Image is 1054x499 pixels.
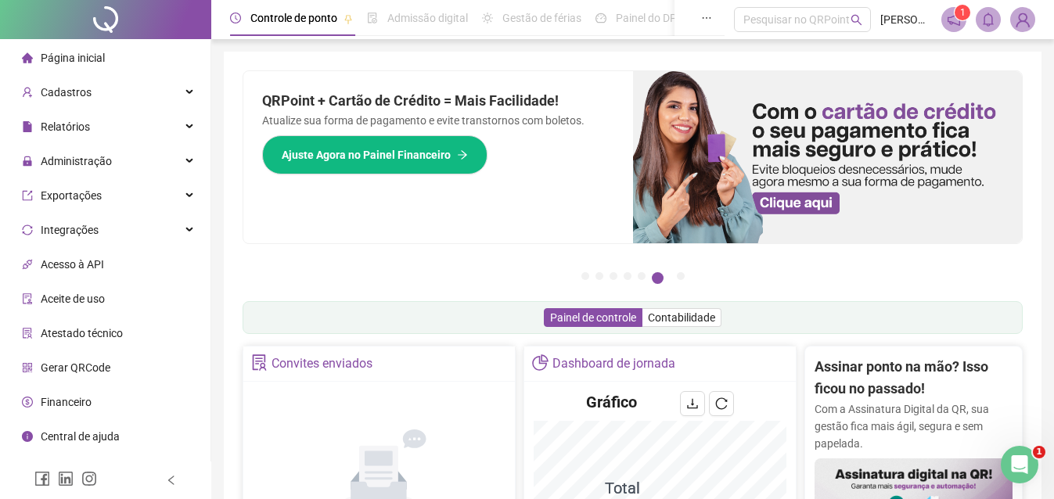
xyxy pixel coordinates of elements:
[41,293,105,305] span: Aceite de uso
[22,121,33,132] span: file
[22,259,33,270] span: api
[22,362,33,373] span: qrcode
[41,155,112,167] span: Administração
[22,224,33,235] span: sync
[851,14,862,26] span: search
[550,311,636,324] span: Painel de controle
[595,13,606,23] span: dashboard
[282,146,451,163] span: Ajuste Agora no Painel Financeiro
[250,12,337,24] span: Controle de ponto
[457,149,468,160] span: arrow-right
[624,272,631,280] button: 4
[262,112,614,129] p: Atualize sua forma de pagamento e evite transtornos com boletos.
[58,471,74,486] span: linkedin
[41,52,105,64] span: Página inicial
[41,120,90,133] span: Relatórios
[552,350,675,377] div: Dashboard de jornada
[610,272,617,280] button: 3
[41,86,92,99] span: Cadastros
[166,475,177,486] span: left
[41,258,104,271] span: Acesso à API
[41,430,120,443] span: Central de ajuda
[22,293,33,304] span: audit
[981,13,995,27] span: bell
[482,13,493,23] span: sun
[262,135,487,174] button: Ajuste Agora no Painel Financeiro
[595,272,603,280] button: 2
[715,397,728,410] span: reload
[581,272,589,280] button: 1
[387,12,468,24] span: Admissão digital
[960,7,966,18] span: 1
[367,13,378,23] span: file-done
[1033,446,1045,458] span: 1
[502,12,581,24] span: Gestão de férias
[677,272,685,280] button: 7
[230,13,241,23] span: clock-circle
[22,328,33,339] span: solution
[41,361,110,374] span: Gerar QRCode
[344,14,353,23] span: pushpin
[652,272,664,284] button: 6
[1011,8,1034,31] img: 2562
[262,90,614,112] h2: QRPoint + Cartão de Crédito = Mais Facilidade!
[22,397,33,407] span: dollar
[41,396,92,408] span: Financeiro
[633,71,1023,243] img: banner%2F75947b42-3b94-469c-a360-407c2d3115d7.png
[1001,446,1038,483] iframe: Intercom live chat
[532,354,549,371] span: pie-chart
[22,190,33,201] span: export
[586,391,637,413] h4: Gráfico
[815,356,1013,400] h2: Assinar ponto na mão? Isso ficou no passado!
[41,189,102,202] span: Exportações
[22,431,33,442] span: info-circle
[22,87,33,98] span: user-add
[955,5,970,20] sup: 1
[41,224,99,236] span: Integrações
[251,354,268,371] span: solution
[638,272,646,280] button: 5
[701,13,712,23] span: ellipsis
[815,400,1013,452] p: Com a Assinatura Digital da QR, sua gestão fica mais ágil, segura e sem papelada.
[41,327,123,339] span: Atestado técnico
[880,11,932,28] span: [PERSON_NAME]
[686,397,699,410] span: download
[22,156,33,167] span: lock
[22,52,33,63] span: home
[272,350,372,377] div: Convites enviados
[648,311,715,324] span: Contabilidade
[947,13,961,27] span: notification
[616,12,677,24] span: Painel do DP
[81,471,97,486] span: instagram
[34,471,50,486] span: facebook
